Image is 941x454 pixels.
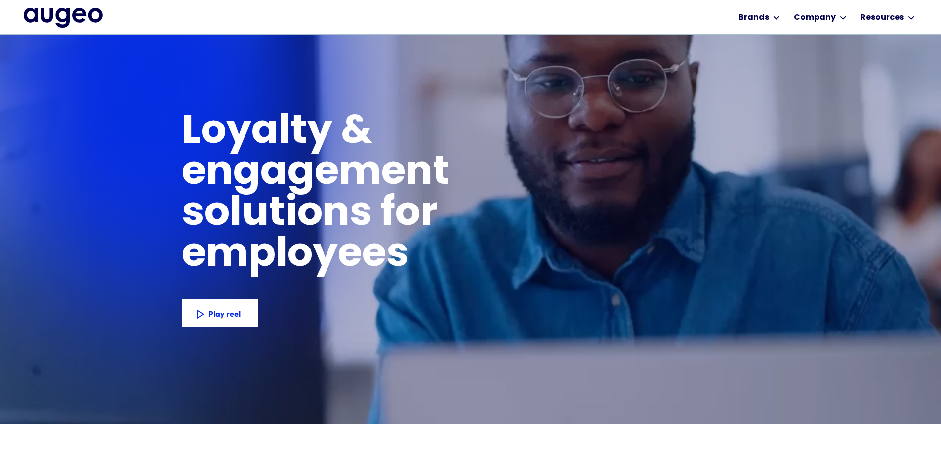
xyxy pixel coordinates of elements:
a: Play reel [182,299,258,327]
div: Company [794,12,836,24]
h1: Loyalty & engagement solutions for [182,112,609,235]
div: Brands [738,12,769,24]
div: Resources [860,12,904,24]
a: home [24,8,103,29]
h1: employees [182,235,426,276]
